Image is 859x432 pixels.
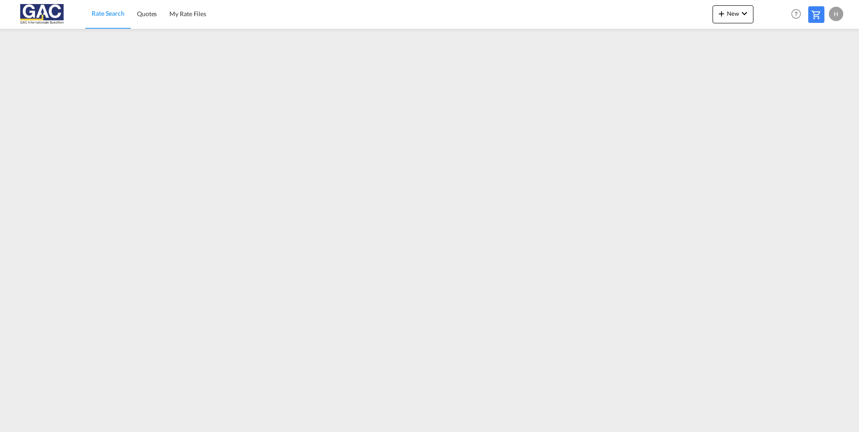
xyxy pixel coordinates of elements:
[92,9,124,17] span: Rate Search
[716,8,727,19] md-icon: icon-plus 400-fg
[13,4,74,24] img: 9f305d00dc7b11eeb4548362177db9c3.png
[739,8,750,19] md-icon: icon-chevron-down
[716,10,750,17] span: New
[788,6,808,22] div: Help
[169,10,206,18] span: My Rate Files
[788,6,804,22] span: Help
[137,10,157,18] span: Quotes
[829,7,843,21] div: H
[713,5,753,23] button: icon-plus 400-fgNewicon-chevron-down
